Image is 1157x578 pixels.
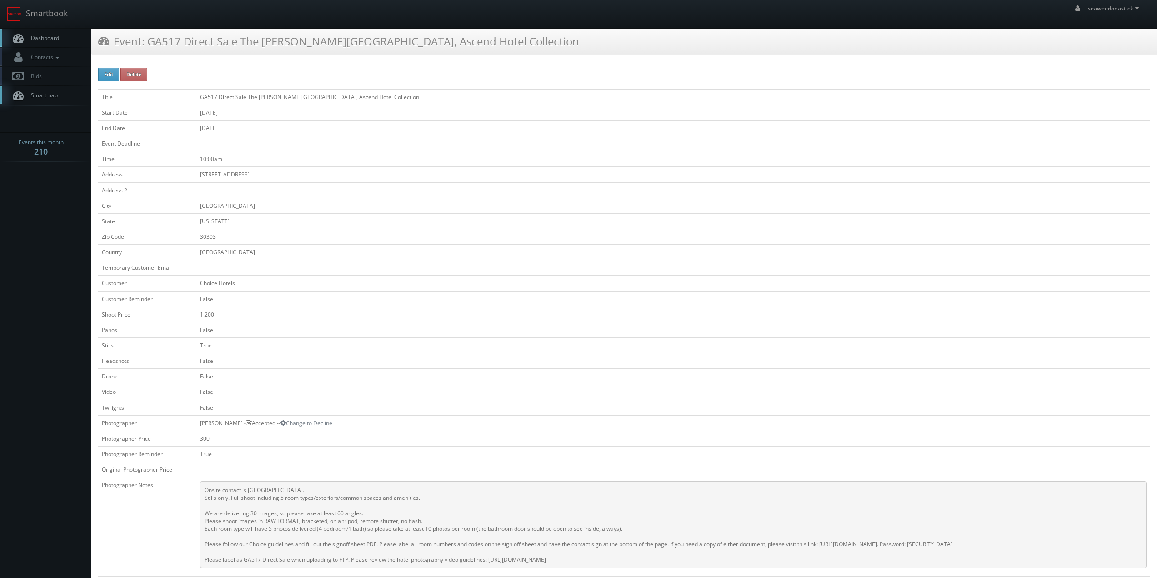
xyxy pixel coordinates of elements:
[98,120,196,136] td: End Date
[98,136,196,151] td: Event Deadline
[26,34,59,42] span: Dashboard
[98,33,579,49] h3: Event: GA517 Direct Sale The [PERSON_NAME][GEOGRAPHIC_DATA], Ascend Hotel Collection
[34,146,48,157] strong: 210
[98,353,196,369] td: Headshots
[98,384,196,400] td: Video
[196,120,1150,136] td: [DATE]
[196,245,1150,260] td: [GEOGRAPHIC_DATA]
[196,291,1150,307] td: False
[196,353,1150,369] td: False
[26,53,61,61] span: Contacts
[98,167,196,182] td: Address
[196,337,1150,353] td: True
[98,89,196,105] td: Title
[196,446,1150,462] td: True
[98,291,196,307] td: Customer Reminder
[98,337,196,353] td: Stills
[98,431,196,446] td: Photographer Price
[1088,5,1142,12] span: seaweedonastick
[98,198,196,213] td: City
[196,322,1150,337] td: False
[98,400,196,415] td: Twilights
[196,213,1150,229] td: [US_STATE]
[196,384,1150,400] td: False
[98,213,196,229] td: State
[196,167,1150,182] td: [STREET_ADDRESS]
[196,89,1150,105] td: GA517 Direct Sale The [PERSON_NAME][GEOGRAPHIC_DATA], Ascend Hotel Collection
[98,462,196,477] td: Original Photographer Price
[196,400,1150,415] td: False
[98,322,196,337] td: Panos
[98,369,196,384] td: Drone
[98,151,196,167] td: Time
[98,105,196,120] td: Start Date
[19,138,64,147] span: Events this month
[98,182,196,198] td: Address 2
[98,276,196,291] td: Customer
[196,198,1150,213] td: [GEOGRAPHIC_DATA]
[98,307,196,322] td: Shoot Price
[98,260,196,276] td: Temporary Customer Email
[98,477,196,577] td: Photographer Notes
[98,68,119,81] button: Edit
[98,446,196,462] td: Photographer Reminder
[196,151,1150,167] td: 10:00am
[196,276,1150,291] td: Choice Hotels
[196,307,1150,322] td: 1,200
[98,245,196,260] td: Country
[196,369,1150,384] td: False
[26,91,58,99] span: Smartmap
[280,419,332,427] a: Change to Decline
[26,72,42,80] span: Bids
[196,229,1150,244] td: 30303
[196,431,1150,446] td: 300
[7,7,21,21] img: smartbook-logo.png
[200,481,1147,568] pre: Onsite contact is [GEOGRAPHIC_DATA]. Stills only. Full shoot including 5 room types/exteriors/com...
[98,415,196,431] td: Photographer
[98,229,196,244] td: Zip Code
[120,68,147,81] button: Delete
[196,105,1150,120] td: [DATE]
[196,415,1150,431] td: [PERSON_NAME] - Accepted --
